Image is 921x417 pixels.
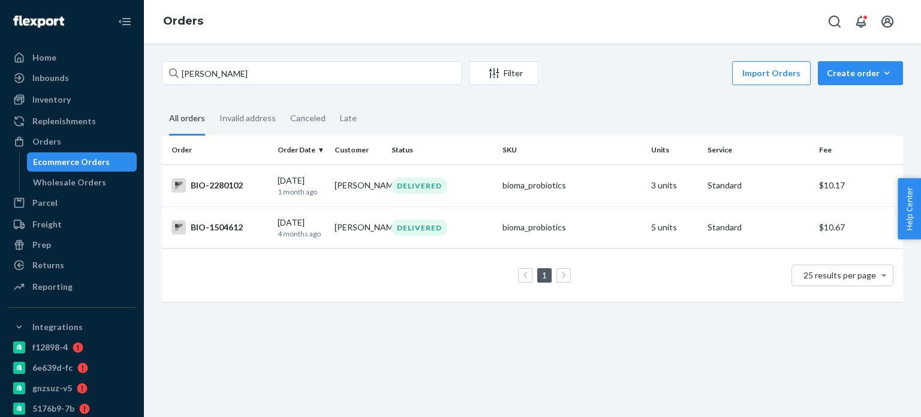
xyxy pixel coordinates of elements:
[818,61,903,85] button: Create order
[502,179,641,191] div: bioma_probiotics
[290,103,326,134] div: Canceled
[32,362,73,374] div: 6e639d-fc
[646,164,703,206] td: 3 units
[32,259,64,271] div: Returns
[13,16,64,28] img: Flexport logo
[823,10,847,34] button: Open Search Box
[219,103,276,134] div: Invalid address
[335,145,382,155] div: Customer
[814,136,903,164] th: Fee
[732,61,811,85] button: Import Orders
[163,14,203,28] a: Orders
[27,152,137,172] a: Ecommerce Orders
[162,136,273,164] th: Order
[814,206,903,248] td: $10.67
[32,197,58,209] div: Parcel
[32,136,61,148] div: Orders
[7,317,137,337] button: Integrations
[7,193,137,212] a: Parcel
[827,67,894,79] div: Create order
[7,256,137,275] a: Returns
[392,178,447,194] div: DELIVERED
[392,220,447,236] div: DELIVERED
[814,164,903,206] td: $10.17
[7,132,137,151] a: Orders
[7,112,137,131] a: Replenishments
[540,270,549,280] a: Page 1 is your current page
[7,68,137,88] a: Inbounds
[32,239,51,251] div: Prep
[278,175,325,197] div: [DATE]
[330,206,387,248] td: [PERSON_NAME]
[33,176,106,188] div: Wholesale Orders
[32,321,83,333] div: Integrations
[278,187,325,197] p: 1 month ago
[162,61,462,85] input: Search orders
[169,103,205,136] div: All orders
[27,173,137,192] a: Wholesale Orders
[502,221,641,233] div: bioma_probiotics
[32,218,62,230] div: Freight
[7,338,137,357] a: f12898-4
[278,229,325,239] p: 4 months ago
[7,358,137,377] a: 6e639d-fc
[32,341,68,353] div: f12898-4
[153,4,213,39] ol: breadcrumbs
[646,206,703,248] td: 5 units
[469,61,538,85] button: Filter
[7,48,137,67] a: Home
[646,136,703,164] th: Units
[330,164,387,206] td: [PERSON_NAME]
[32,52,56,64] div: Home
[278,217,325,239] div: [DATE]
[803,270,876,280] span: 25 results per page
[32,94,71,106] div: Inventory
[32,72,69,84] div: Inbounds
[708,221,809,233] p: Standard
[171,220,268,235] div: BIO-1504612
[875,10,899,34] button: Open account menu
[7,90,137,109] a: Inventory
[171,178,268,193] div: BIO-2280102
[32,403,74,415] div: 5176b9-7b
[898,178,921,239] button: Help Center
[7,235,137,254] a: Prep
[469,67,538,79] div: Filter
[7,379,137,398] a: gnzsuz-v5
[708,179,809,191] p: Standard
[703,136,814,164] th: Service
[32,281,73,293] div: Reporting
[32,115,96,127] div: Replenishments
[32,382,72,394] div: gnzsuz-v5
[849,10,873,34] button: Open notifications
[113,10,137,34] button: Close Navigation
[498,136,646,164] th: SKU
[273,136,330,164] th: Order Date
[387,136,498,164] th: Status
[7,277,137,296] a: Reporting
[33,156,110,168] div: Ecommerce Orders
[7,215,137,234] a: Freight
[340,103,357,134] div: Late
